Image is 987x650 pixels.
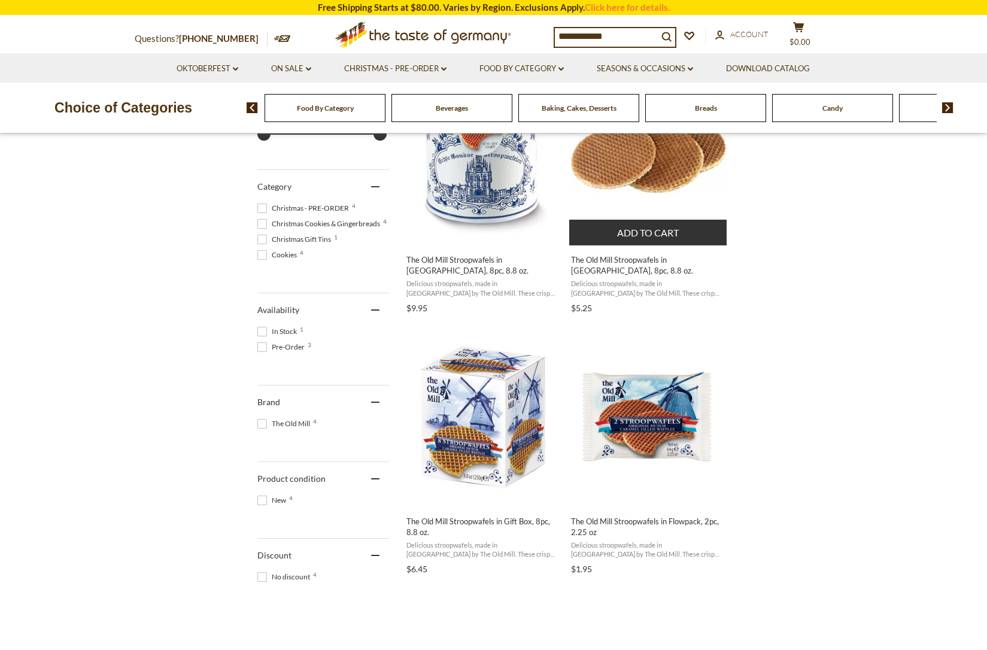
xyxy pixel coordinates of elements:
a: Beverages [436,104,468,113]
a: The Old Mill Stroopwafels in Flowpack, 2pc, 2.25 oz [569,327,728,579]
span: $0.00 [789,37,810,47]
span: $6.45 [406,564,427,574]
span: No discount [257,572,314,582]
span: New [257,495,290,506]
span: 4 [300,250,303,256]
a: [PHONE_NUMBER] [179,33,259,44]
a: Download Catalog [726,62,810,75]
span: Account [730,29,769,39]
a: Candy [822,104,843,113]
span: 4 [383,218,387,224]
span: The Old Mill Stroopwafels in [GEOGRAPHIC_DATA], 8pc, 8.8 oz. [571,254,726,276]
span: 4 [313,418,317,424]
span: Delicious stroopwafels, made in [GEOGRAPHIC_DATA] by The Old Mill. These crisp waffle wafers with... [406,540,561,559]
span: Pre-Order [257,342,308,353]
a: The Old Mill Stroopwafels in Bag, 8pc, 8.8 oz. [569,66,728,317]
span: In Stock [257,326,300,337]
a: Food By Category [479,62,564,75]
button: Add to cart [569,220,727,245]
img: The Old Mill Stroopwafels in Flowpack [569,338,728,496]
span: $1.95 [571,564,592,574]
a: Oktoberfest [177,62,238,75]
span: Delicious stroopwafels, made in [GEOGRAPHIC_DATA] by The Old Mill. These crisp waffle wafers with... [571,540,726,559]
p: Questions? [135,31,268,47]
span: Delicious stroopwafels, made in [GEOGRAPHIC_DATA] by The Old Mill. These crisp waffle wafers with... [571,279,726,297]
span: The Old Mill Stroopwafels in [GEOGRAPHIC_DATA], 8pc, 8.8 oz. [406,254,561,276]
span: Brand [257,397,280,407]
button: $0.00 [781,22,817,51]
span: Cookies [257,250,300,260]
a: Account [715,28,769,41]
a: Christmas - PRE-ORDER [344,62,447,75]
span: 1 [334,234,338,240]
span: Product condition [257,473,326,484]
span: The Old Mill Stroopwafels in Gift Box, 8pc, 8.8 oz. [406,516,561,537]
span: 4 [289,495,293,501]
a: Breads [695,104,717,113]
span: Christmas - PRE-ORDER [257,203,353,214]
span: 1 [300,326,303,332]
a: Click here for details. [585,2,670,13]
span: $5.25 [571,303,592,313]
span: Category [257,181,291,192]
img: previous arrow [247,102,258,113]
a: Seasons & Occasions [597,62,693,75]
a: Baking, Cakes, Desserts [542,104,617,113]
img: next arrow [942,102,953,113]
a: Food By Category [297,104,354,113]
a: The Old Mill Stroopwafels in Gift Box, 8pc, 8.8 oz. [405,327,563,579]
span: Christmas Cookies & Gingerbreads [257,218,384,229]
span: Delicious stroopwafels, made in [GEOGRAPHIC_DATA] by The Old Mill. These crisp waffle wafers with... [406,279,561,297]
span: Availability [257,305,299,315]
span: Discount [257,550,291,560]
a: The Old Mill Stroopwafels in Tin, 8pc, 8.8 oz. [405,66,563,317]
span: The Old Mill Stroopwafels in Flowpack, 2pc, 2.25 oz [571,516,726,537]
a: On Sale [271,62,311,75]
span: The Old Mill [257,418,314,429]
span: 4 [352,203,356,209]
span: 4 [313,572,317,578]
span: 3 [308,342,311,348]
span: $9.95 [406,303,427,313]
span: Christmas Gift Tins [257,234,335,245]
